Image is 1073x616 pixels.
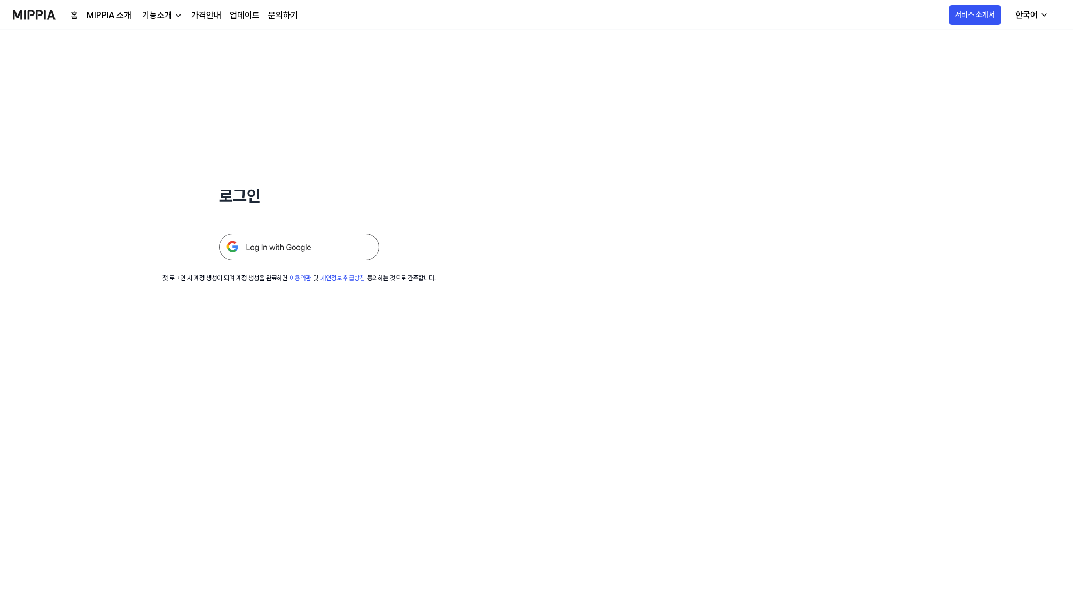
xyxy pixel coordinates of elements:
a: 이용약관 [289,274,311,282]
div: 기능소개 [140,9,174,22]
a: 가격안내 [191,9,221,22]
button: 기능소개 [140,9,183,22]
a: MIPPIA 소개 [87,9,131,22]
button: 서비스 소개서 [949,5,1001,25]
a: 문의하기 [268,9,298,22]
img: down [174,11,183,20]
button: 한국어 [1007,4,1055,26]
h1: 로그인 [219,184,379,208]
a: 개인정보 취급방침 [320,274,365,282]
a: 홈 [71,9,78,22]
a: 업데이트 [230,9,260,22]
div: 첫 로그인 시 계정 생성이 되며 계정 생성을 완료하면 및 동의하는 것으로 간주합니다. [162,273,436,283]
img: 구글 로그인 버튼 [219,234,379,260]
div: 한국어 [1013,9,1040,21]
